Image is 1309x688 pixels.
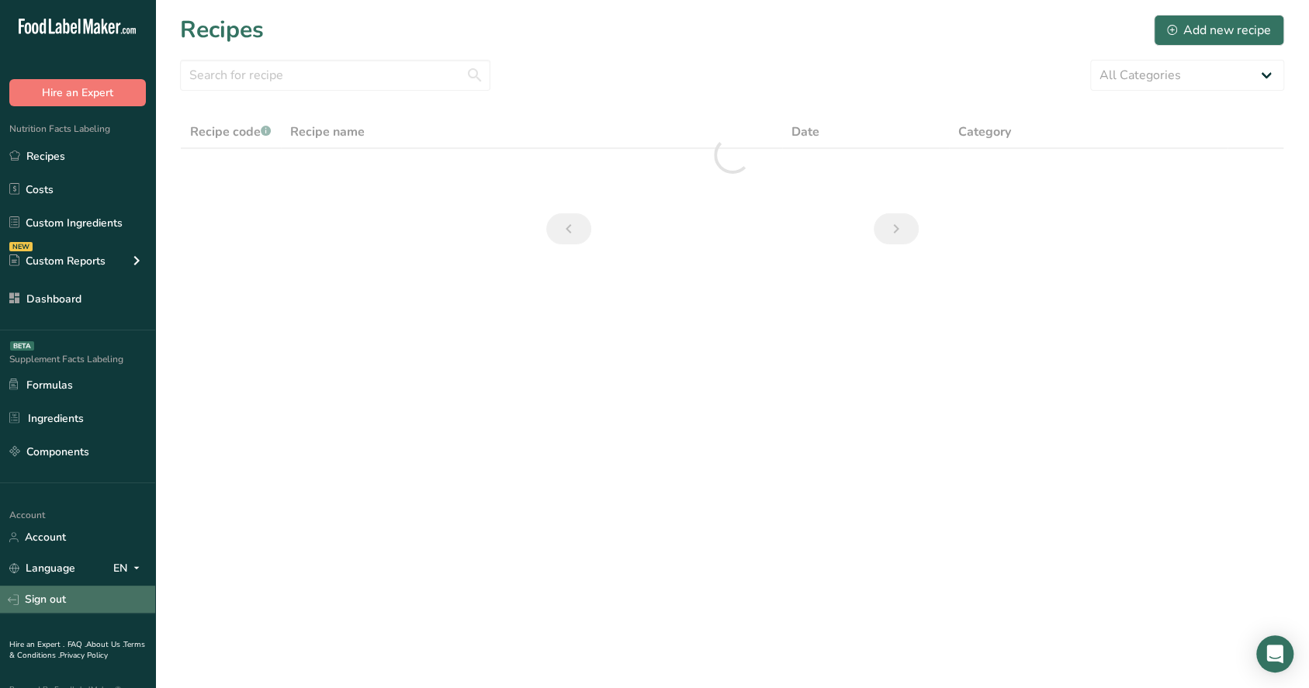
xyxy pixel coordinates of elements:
[60,650,108,661] a: Privacy Policy
[546,213,591,244] a: Previous page
[113,559,146,578] div: EN
[1154,15,1284,46] button: Add new recipe
[180,12,264,47] h1: Recipes
[9,639,64,650] a: Hire an Expert .
[68,639,86,650] a: FAQ .
[1167,21,1271,40] div: Add new recipe
[86,639,123,650] a: About Us .
[9,639,145,661] a: Terms & Conditions .
[9,253,106,269] div: Custom Reports
[874,213,919,244] a: Next page
[10,341,34,351] div: BETA
[1256,635,1293,672] div: Open Intercom Messenger
[9,242,33,251] div: NEW
[9,555,75,582] a: Language
[180,60,490,91] input: Search for recipe
[9,79,146,106] button: Hire an Expert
